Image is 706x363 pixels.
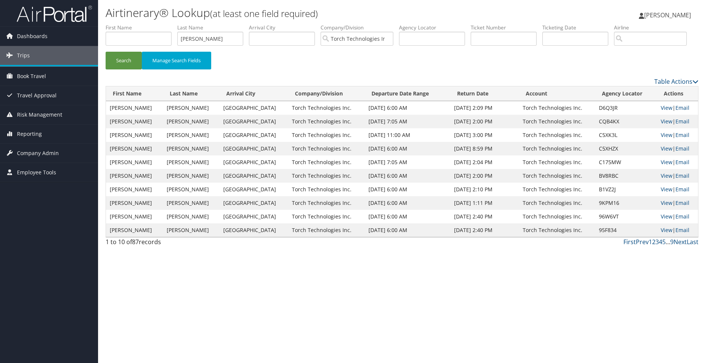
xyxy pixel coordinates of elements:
[288,142,365,155] td: Torch Technologies Inc.
[249,24,321,31] label: Arrival City
[219,128,288,142] td: [GEOGRAPHIC_DATA]
[450,142,519,155] td: [DATE] 8:59 PM
[675,131,689,138] a: Email
[365,128,450,142] td: [DATE] 11:00 AM
[675,213,689,220] a: Email
[662,238,666,246] a: 5
[614,24,692,31] label: Airline
[219,101,288,115] td: [GEOGRAPHIC_DATA]
[177,24,249,31] label: Last Name
[657,210,698,223] td: |
[675,226,689,234] a: Email
[17,105,62,124] span: Risk Management
[17,86,57,105] span: Travel Approval
[288,101,365,115] td: Torch Technologies Inc.
[661,145,672,152] a: View
[17,163,56,182] span: Employee Tools
[450,155,519,169] td: [DATE] 2:04 PM
[666,238,670,246] span: …
[163,196,220,210] td: [PERSON_NAME]
[661,118,672,125] a: View
[219,210,288,223] td: [GEOGRAPHIC_DATA]
[657,223,698,237] td: |
[450,86,519,101] th: Return Date: activate to sort column ascending
[106,210,163,223] td: [PERSON_NAME]
[450,115,519,128] td: [DATE] 2:00 PM
[219,155,288,169] td: [GEOGRAPHIC_DATA]
[519,223,595,237] td: Torch Technologies Inc.
[365,115,450,128] td: [DATE] 7:05 AM
[471,24,542,31] label: Ticket Number
[519,169,595,183] td: Torch Technologies Inc.
[288,155,365,169] td: Torch Technologies Inc.
[595,101,657,115] td: D6Q3JR
[655,238,659,246] a: 3
[163,223,220,237] td: [PERSON_NAME]
[365,210,450,223] td: [DATE] 6:00 AM
[652,238,655,246] a: 2
[365,101,450,115] td: [DATE] 6:00 AM
[163,210,220,223] td: [PERSON_NAME]
[288,86,365,101] th: Company/Division
[661,158,672,166] a: View
[519,86,595,101] th: Account: activate to sort column ascending
[450,223,519,237] td: [DATE] 2:40 PM
[595,210,657,223] td: 96W6VT
[595,115,657,128] td: CQB4KX
[17,67,46,86] span: Book Travel
[288,128,365,142] td: Torch Technologies Inc.
[106,183,163,196] td: [PERSON_NAME]
[674,238,687,246] a: Next
[636,238,649,246] a: Prev
[675,186,689,193] a: Email
[657,86,698,101] th: Actions
[365,223,450,237] td: [DATE] 6:00 AM
[163,86,220,101] th: Last Name: activate to sort column ascending
[106,237,246,250] div: 1 to 10 of records
[163,101,220,115] td: [PERSON_NAME]
[106,223,163,237] td: [PERSON_NAME]
[365,183,450,196] td: [DATE] 6:00 AM
[163,169,220,183] td: [PERSON_NAME]
[106,196,163,210] td: [PERSON_NAME]
[288,183,365,196] td: Torch Technologies Inc.
[675,145,689,152] a: Email
[106,86,163,101] th: First Name: activate to sort column ascending
[661,186,672,193] a: View
[687,238,698,246] a: Last
[595,86,657,101] th: Agency Locator: activate to sort column ascending
[661,213,672,220] a: View
[659,238,662,246] a: 4
[657,196,698,210] td: |
[365,169,450,183] td: [DATE] 6:00 AM
[657,142,698,155] td: |
[450,183,519,196] td: [DATE] 2:10 PM
[519,210,595,223] td: Torch Technologies Inc.
[163,128,220,142] td: [PERSON_NAME]
[661,199,672,206] a: View
[163,115,220,128] td: [PERSON_NAME]
[17,5,92,23] img: airportal-logo.png
[675,172,689,179] a: Email
[288,196,365,210] td: Torch Technologies Inc.
[321,24,399,31] label: Company/Division
[519,128,595,142] td: Torch Technologies Inc.
[365,142,450,155] td: [DATE] 6:00 AM
[450,210,519,223] td: [DATE] 2:40 PM
[657,169,698,183] td: |
[142,52,211,69] button: Manage Search Fields
[219,142,288,155] td: [GEOGRAPHIC_DATA]
[450,128,519,142] td: [DATE] 3:00 PM
[450,101,519,115] td: [DATE] 2:09 PM
[219,223,288,237] td: [GEOGRAPHIC_DATA]
[210,7,318,20] small: (at least one field required)
[657,155,698,169] td: |
[106,128,163,142] td: [PERSON_NAME]
[132,238,139,246] span: 87
[519,115,595,128] td: Torch Technologies Inc.
[595,155,657,169] td: C175MW
[675,158,689,166] a: Email
[219,115,288,128] td: [GEOGRAPHIC_DATA]
[519,142,595,155] td: Torch Technologies Inc.
[675,104,689,111] a: Email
